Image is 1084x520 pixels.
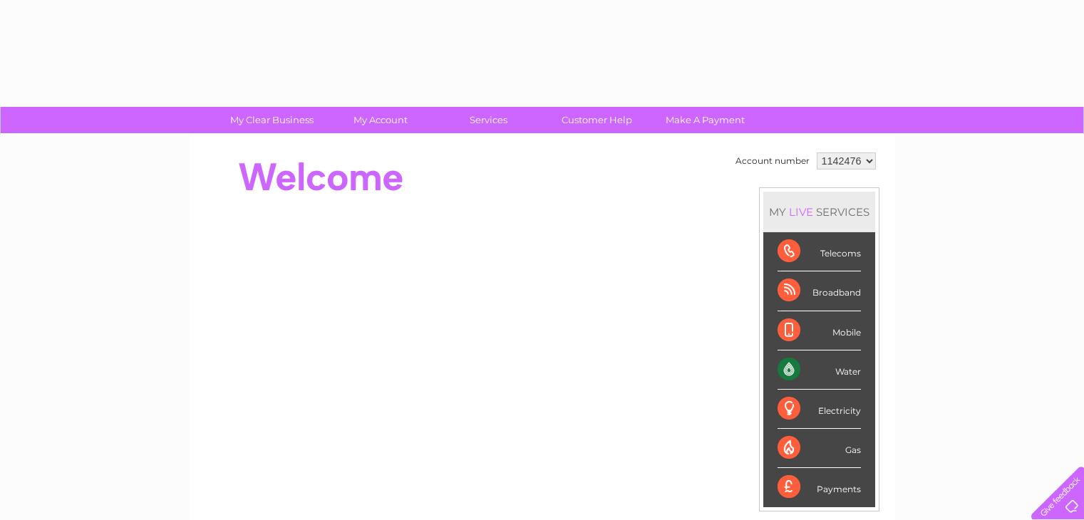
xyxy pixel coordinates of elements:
[778,350,861,390] div: Water
[321,107,439,133] a: My Account
[646,107,764,133] a: Make A Payment
[778,468,861,506] div: Payments
[732,149,813,173] td: Account number
[786,205,816,219] div: LIVE
[538,107,656,133] a: Customer Help
[430,107,547,133] a: Services
[213,107,331,133] a: My Clear Business
[778,390,861,429] div: Electricity
[778,271,861,311] div: Broadband
[778,311,861,350] div: Mobile
[778,429,861,468] div: Gas
[763,192,875,232] div: MY SERVICES
[778,232,861,271] div: Telecoms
